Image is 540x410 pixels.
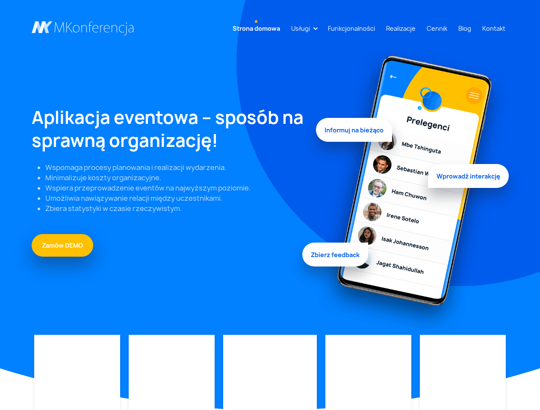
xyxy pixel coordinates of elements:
a: Blog [455,20,475,36]
a: Realizacje [383,20,419,36]
a: Strona domowa [229,20,283,36]
span: Zbierz feedback [302,240,368,264]
span: Informuj na bieżąco [316,120,392,144]
a: Kontakt [479,20,509,36]
li: Wspiera przeprowadzenie eventów na najwyższym poziomie. [45,183,306,193]
li: Umożliwia nawiązywanie relacji między uczestnikami. [45,193,306,203]
a: Usługi [288,20,313,36]
span: Wprowadź interakcję [428,161,509,185]
li: Zbiera statystyki w czasie rzeczywistym. [45,203,306,214]
img: Graficzny element strony [316,48,509,335]
a: Cennik [423,20,451,36]
a: Zamów DEMO [32,234,93,257]
a: Funkcjonalności [325,20,378,36]
li: Wspomaga procesy planowania i realizacji wydarzenia. [45,162,306,173]
li: Minimalizuje koszty organizacyjne. [45,173,306,183]
h1: Aplikacja eventowa – sposób na sprawną organizację! [32,106,306,152]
